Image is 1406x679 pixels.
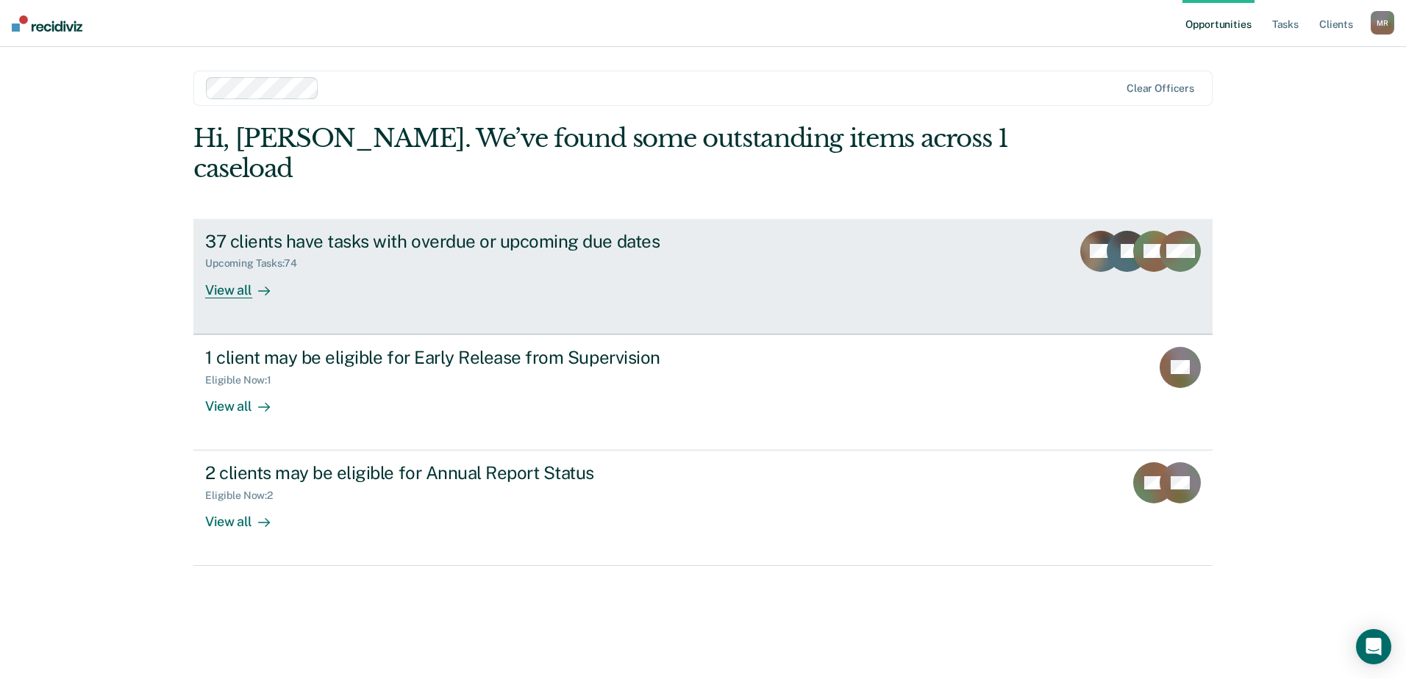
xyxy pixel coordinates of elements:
img: Recidiviz [12,15,82,32]
div: Hi, [PERSON_NAME]. We’ve found some outstanding items across 1 caseload [193,123,1009,184]
div: Eligible Now : 1 [205,374,283,387]
div: Eligible Now : 2 [205,489,285,502]
div: View all [205,502,288,531]
button: MR [1371,11,1394,35]
div: 2 clients may be eligible for Annual Report Status [205,462,721,484]
div: 1 client may be eligible for Early Release from Supervision [205,347,721,368]
a: 1 client may be eligible for Early Release from SupervisionEligible Now:1View all [193,334,1213,450]
div: Upcoming Tasks : 74 [205,257,309,270]
div: M R [1371,11,1394,35]
div: View all [205,386,288,414]
div: View all [205,270,288,298]
a: 37 clients have tasks with overdue or upcoming due datesUpcoming Tasks:74View all [193,219,1213,334]
div: 37 clients have tasks with overdue or upcoming due dates [205,231,721,252]
div: Clear officers [1127,82,1194,95]
div: Open Intercom Messenger [1356,629,1391,664]
a: 2 clients may be eligible for Annual Report StatusEligible Now:2View all [193,450,1213,566]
